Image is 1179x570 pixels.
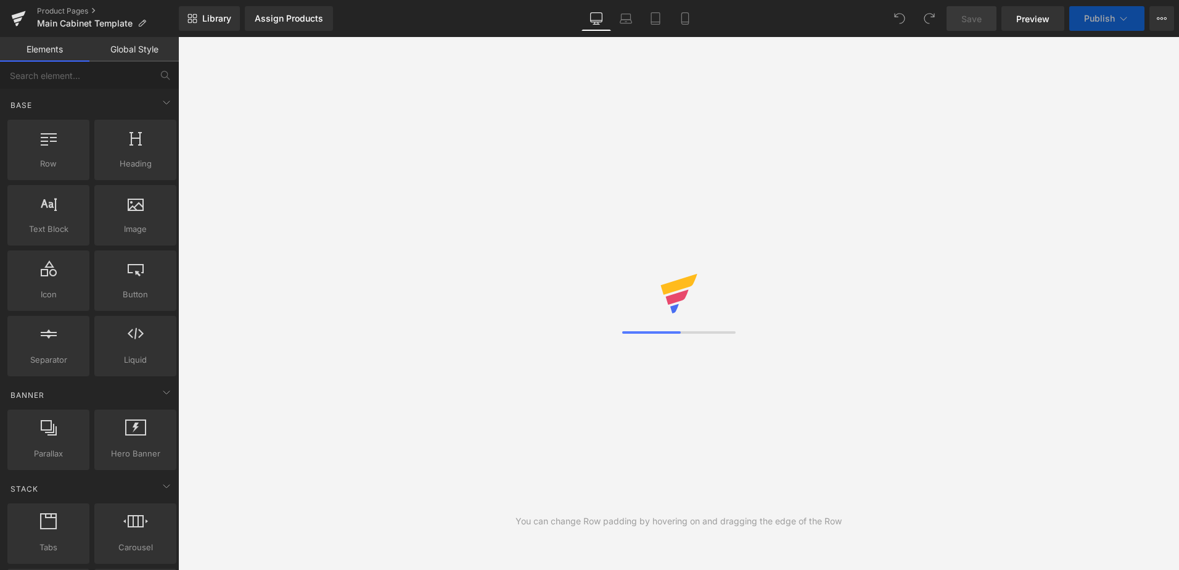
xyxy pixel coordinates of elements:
span: Button [98,288,173,301]
a: Tablet [641,6,670,31]
a: Global Style [89,37,179,62]
div: Assign Products [255,14,323,23]
span: Save [961,12,982,25]
span: Row [11,157,86,170]
div: You can change Row padding by hovering on and dragging the edge of the Row [516,514,842,528]
span: Image [98,223,173,236]
span: Liquid [98,353,173,366]
span: Publish [1084,14,1115,23]
button: Publish [1069,6,1144,31]
button: More [1149,6,1174,31]
a: Preview [1001,6,1064,31]
a: Product Pages [37,6,179,16]
span: Preview [1016,12,1050,25]
span: Hero Banner [98,447,173,460]
span: Base [9,99,33,111]
span: Library [202,13,231,24]
span: Tabs [11,541,86,554]
span: Parallax [11,447,86,460]
button: Undo [887,6,912,31]
span: Stack [9,483,39,495]
a: Mobile [670,6,700,31]
a: Desktop [581,6,611,31]
span: Main Cabinet Template [37,19,133,28]
span: Heading [98,157,173,170]
button: Redo [917,6,942,31]
span: Carousel [98,541,173,554]
span: Banner [9,389,46,401]
span: Text Block [11,223,86,236]
a: New Library [179,6,240,31]
span: Separator [11,353,86,366]
span: Icon [11,288,86,301]
a: Laptop [611,6,641,31]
